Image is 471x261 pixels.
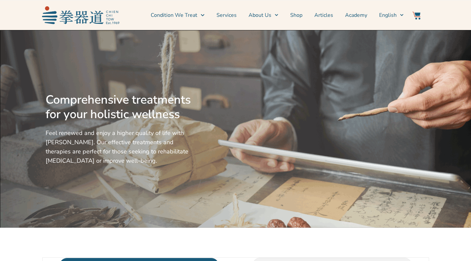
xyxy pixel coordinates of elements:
a: Academy [345,7,367,23]
img: Website Icon-03 [412,12,420,19]
a: Condition We Treat [151,7,204,23]
a: Switch to English [379,7,404,23]
nav: Menu [123,7,404,23]
h2: Comprehensive treatments for your holistic wellness [46,93,194,122]
a: Articles [314,7,333,23]
a: Services [216,7,237,23]
a: Shop [290,7,302,23]
p: Feel renewed and enjoy a higher quality of life with [PERSON_NAME]. Our effective treatments and ... [46,128,194,165]
span: English [379,11,397,19]
a: About Us [249,7,278,23]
